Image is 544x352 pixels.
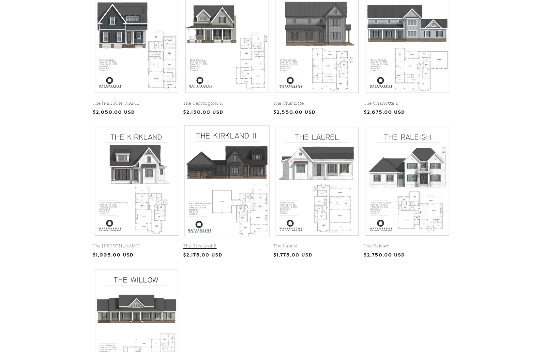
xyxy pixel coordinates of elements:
a: The Raleigh [364,243,451,249]
a: The [PERSON_NAME] [93,243,180,249]
a: The [PERSON_NAME] [93,101,180,106]
a: The Charlotte II [364,101,451,106]
a: The Charlotte [273,101,361,106]
a: The Carrington II [183,101,271,106]
a: The Kirkland II [183,243,271,249]
a: The Laurel [273,243,361,249]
